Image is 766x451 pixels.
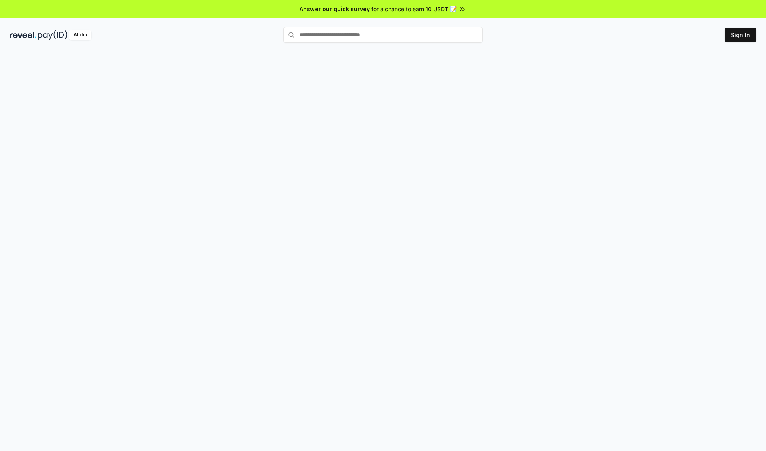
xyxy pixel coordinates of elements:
span: for a chance to earn 10 USDT 📝 [371,5,457,13]
div: Alpha [69,30,91,40]
button: Sign In [725,28,756,42]
img: pay_id [38,30,67,40]
img: reveel_dark [10,30,36,40]
span: Answer our quick survey [300,5,370,13]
